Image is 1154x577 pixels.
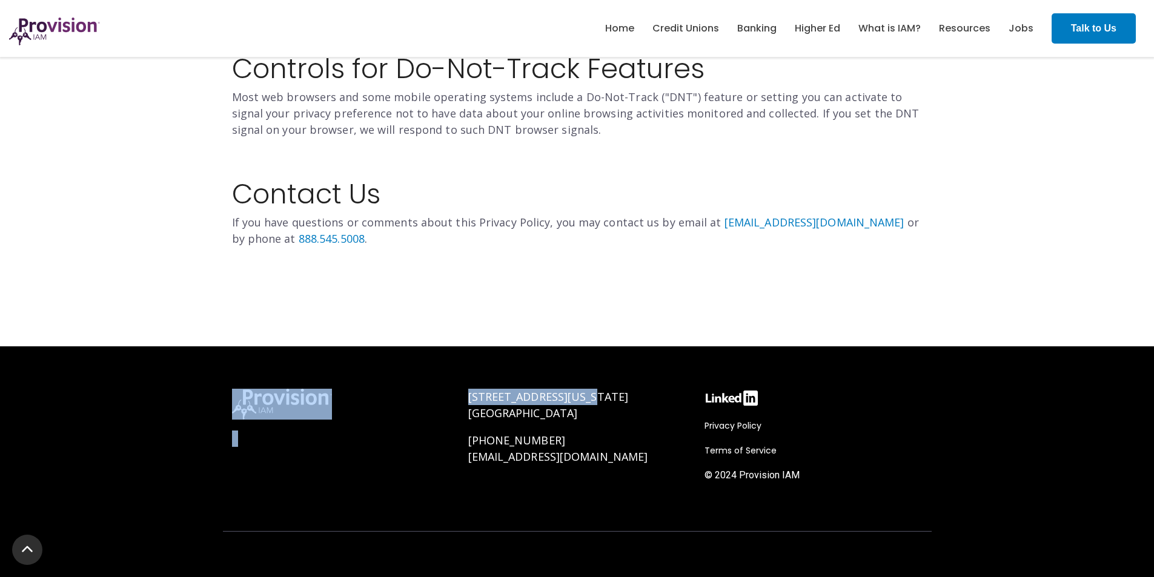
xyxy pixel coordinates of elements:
h2: Contact Us [232,149,923,209]
span: Terms of Service [705,444,777,457]
div: Navigation Menu [705,418,923,489]
span: [STREET_ADDRESS][US_STATE] [468,389,629,404]
span: © 2024 Provision IAM [705,469,800,481]
a: Banking [737,18,777,39]
img: ProvisionIAM-Logo-Purple [9,18,100,45]
img: ProvisionIAM-Logo-White@3x [232,389,332,420]
span: Privacy Policy [705,420,761,432]
a: Home [605,18,634,39]
nav: menu [596,9,1043,48]
img: linkedin [705,389,759,407]
a: [STREET_ADDRESS][US_STATE][GEOGRAPHIC_DATA] [468,389,629,420]
a: Higher Ed [795,18,840,39]
a: [PHONE_NUMBER] [468,433,565,447]
a: Jobs [1009,18,1033,39]
a: Privacy Policy [705,418,768,433]
strong: Talk to Us [1071,23,1116,33]
a: [EMAIL_ADDRESS][DOMAIN_NAME] [468,449,648,464]
a: What is IAM? [858,18,921,39]
a: Credit Unions [652,18,719,39]
h2: Controls for Do-Not-Track Features [232,24,923,84]
a: Talk to Us [1052,13,1136,44]
a: Terms of Service [705,443,783,458]
a: 888.545.5008 [299,231,365,246]
p: Most web browsers and some mobile operating systems include a Do-Not-Track ("DNT") feature or set... [232,89,923,138]
span: [GEOGRAPHIC_DATA] [468,406,578,420]
p: If you have questions or comments about this Privacy Policy, you may contact us by email at or by... [232,214,923,247]
a: Resources [939,18,990,39]
a: [EMAIL_ADDRESS][DOMAIN_NAME] [725,215,904,229]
